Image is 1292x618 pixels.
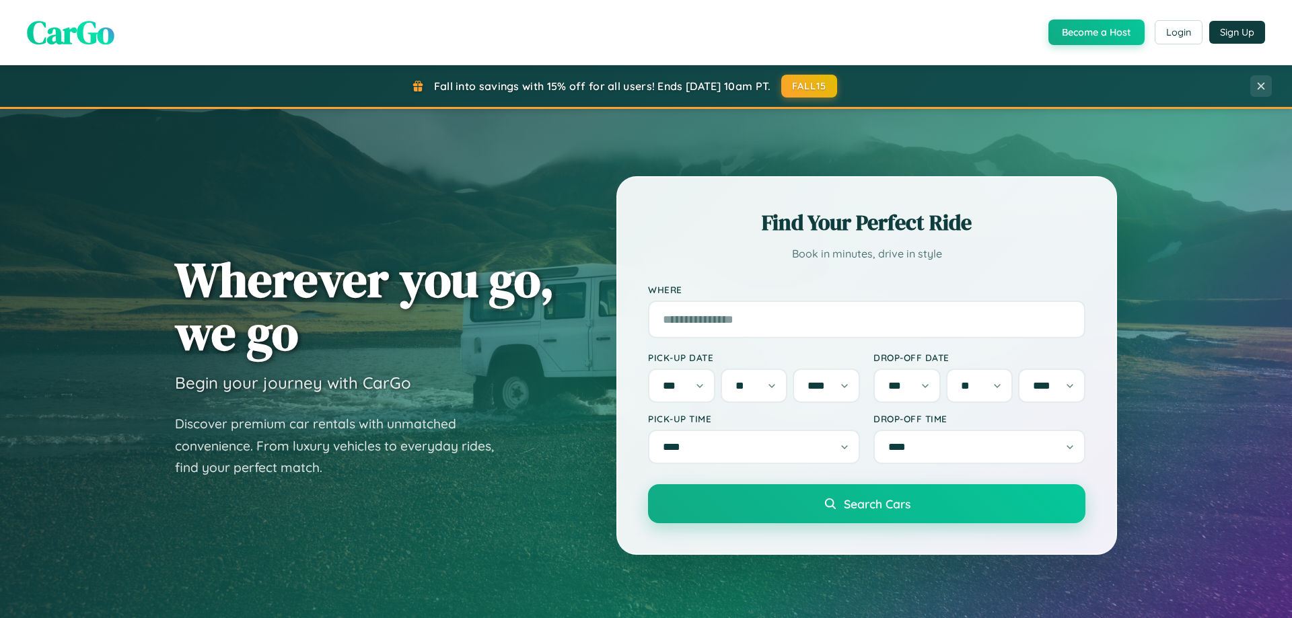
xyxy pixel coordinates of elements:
span: CarGo [27,10,114,54]
p: Discover premium car rentals with unmatched convenience. From luxury vehicles to everyday rides, ... [175,413,511,479]
label: Pick-up Time [648,413,860,424]
button: FALL15 [781,75,838,98]
p: Book in minutes, drive in style [648,244,1085,264]
h1: Wherever you go, we go [175,253,554,359]
button: Search Cars [648,484,1085,523]
label: Drop-off Date [873,352,1085,363]
h3: Begin your journey with CarGo [175,373,411,393]
button: Become a Host [1048,20,1145,45]
label: Pick-up Date [648,352,860,363]
label: Drop-off Time [873,413,1085,424]
span: Search Cars [844,496,910,511]
button: Sign Up [1209,21,1265,44]
span: Fall into savings with 15% off for all users! Ends [DATE] 10am PT. [434,79,771,93]
h2: Find Your Perfect Ride [648,208,1085,237]
label: Where [648,284,1085,295]
button: Login [1155,20,1203,44]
